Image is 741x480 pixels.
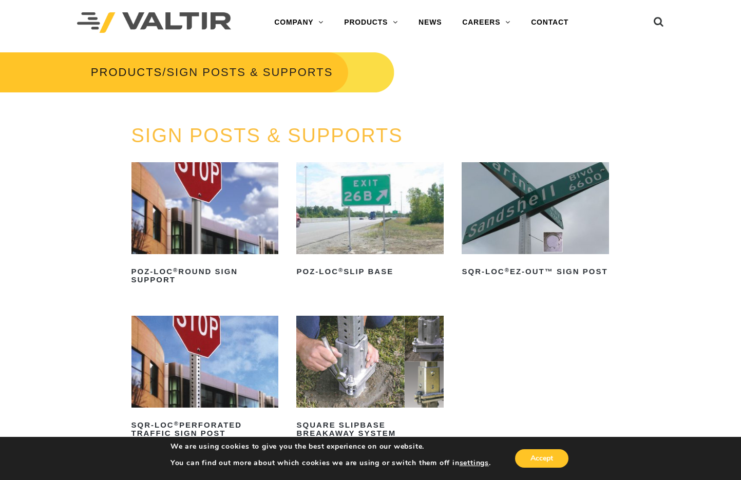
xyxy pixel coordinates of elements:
[131,125,403,146] a: SIGN POSTS & SUPPORTS
[408,12,452,33] a: NEWS
[460,458,489,468] button: settings
[296,316,444,441] a: Square Slipbase Breakaway System
[166,66,333,79] span: SIGN POSTS & SUPPORTS
[131,162,279,288] a: POZ-LOC®Round Sign Support
[77,12,231,33] img: Valtir
[91,66,162,79] a: PRODUCTS
[170,458,491,468] p: You can find out more about which cookies we are using or switch them off in .
[296,162,444,280] a: POZ-LOC®Slip Base
[131,316,279,441] a: SQR-LOC®Perforated Traffic Sign Post
[462,263,609,280] h2: SQR-LOC EZ-Out™ Sign Post
[334,12,408,33] a: PRODUCTS
[505,267,510,273] sup: ®
[296,417,444,441] h2: Square Slipbase Breakaway System
[296,263,444,280] h2: POZ-LOC Slip Base
[264,12,334,33] a: COMPANY
[515,449,568,468] button: Accept
[131,263,279,288] h2: POZ-LOC Round Sign Support
[131,417,279,441] h2: SQR-LOC Perforated Traffic Sign Post
[452,12,521,33] a: CAREERS
[521,12,579,33] a: CONTACT
[338,267,344,273] sup: ®
[174,420,179,427] sup: ®
[170,442,491,451] p: We are using cookies to give you the best experience on our website.
[173,267,178,273] sup: ®
[462,162,609,280] a: SQR-LOC®EZ-Out™ Sign Post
